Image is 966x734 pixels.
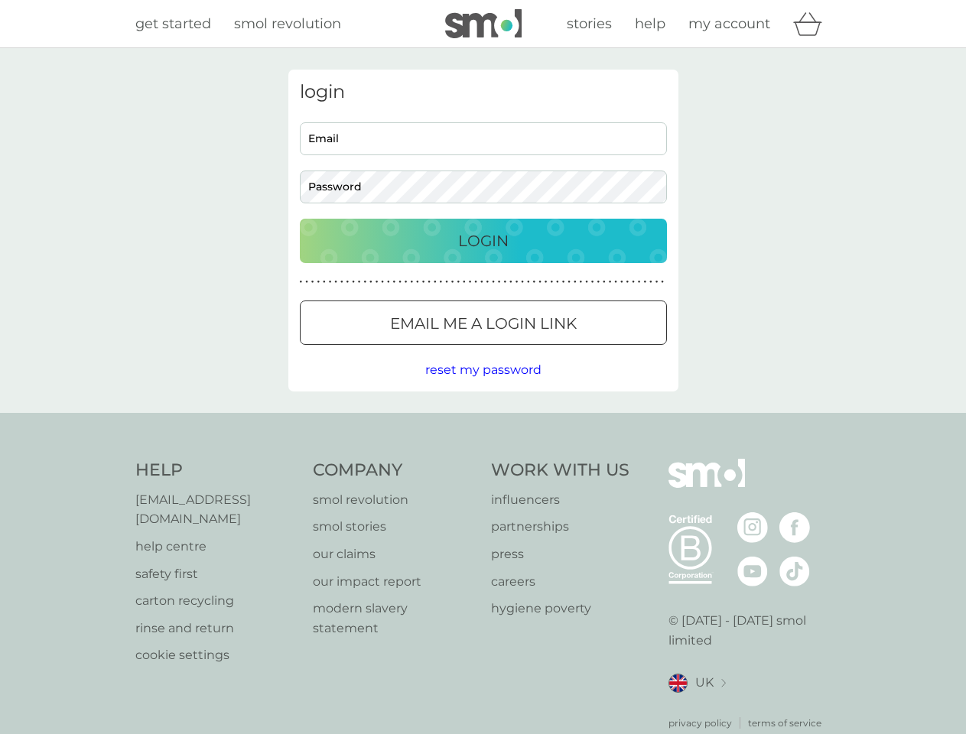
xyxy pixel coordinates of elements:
[425,360,542,380] button: reset my password
[135,645,298,665] p: cookie settings
[363,278,366,286] p: ●
[393,278,396,286] p: ●
[486,278,490,286] p: ●
[574,278,577,286] p: ●
[597,278,600,286] p: ●
[668,611,831,650] p: © [DATE] - [DATE] smol limited
[358,278,361,286] p: ●
[323,278,326,286] p: ●
[313,490,476,510] a: smol revolution
[387,278,390,286] p: ●
[793,8,831,39] div: basket
[661,278,664,286] p: ●
[626,278,629,286] p: ●
[300,81,667,103] h3: login
[491,599,629,619] p: hygiene poverty
[305,278,308,286] p: ●
[300,278,303,286] p: ●
[422,278,425,286] p: ●
[416,278,419,286] p: ●
[491,544,629,564] a: press
[234,13,341,35] a: smol revolution
[737,512,768,543] img: visit the smol Instagram page
[381,278,384,286] p: ●
[779,512,810,543] img: visit the smol Facebook page
[668,459,745,511] img: smol
[492,278,495,286] p: ●
[445,278,448,286] p: ●
[632,278,635,286] p: ●
[562,278,565,286] p: ●
[425,362,542,377] span: reset my password
[135,15,211,32] span: get started
[491,572,629,592] a: careers
[313,544,476,564] a: our claims
[779,556,810,586] img: visit the smol Tiktok page
[521,278,524,286] p: ●
[491,459,629,482] h4: Work With Us
[545,278,548,286] p: ●
[340,278,343,286] p: ●
[580,278,583,286] p: ●
[135,537,298,557] a: help centre
[491,517,629,537] a: partnerships
[234,15,341,32] span: smol revolution
[491,490,629,510] p: influencers
[550,278,553,286] p: ●
[300,219,667,263] button: Login
[329,278,332,286] p: ●
[668,674,688,693] img: UK flag
[369,278,372,286] p: ●
[474,278,477,286] p: ●
[585,278,588,286] p: ●
[463,278,466,286] p: ●
[135,619,298,638] a: rinse and return
[527,278,530,286] p: ●
[620,278,623,286] p: ●
[135,490,298,529] a: [EMAIL_ADDRESS][DOMAIN_NAME]
[313,517,476,537] p: smol stories
[376,278,379,286] p: ●
[405,278,408,286] p: ●
[737,556,768,586] img: visit the smol Youtube page
[748,716,821,730] a: terms of service
[638,278,641,286] p: ●
[614,278,617,286] p: ●
[451,278,454,286] p: ●
[445,9,522,38] img: smol
[668,716,732,730] a: privacy policy
[313,599,476,638] a: modern slavery statement
[635,15,665,32] span: help
[317,278,320,286] p: ●
[498,278,501,286] p: ●
[313,572,476,592] a: our impact report
[135,459,298,482] h4: Help
[538,278,542,286] p: ●
[410,278,413,286] p: ●
[695,673,714,693] span: UK
[346,278,350,286] p: ●
[721,679,726,687] img: select a new location
[643,278,646,286] p: ●
[135,591,298,611] a: carton recycling
[440,278,443,286] p: ●
[334,278,337,286] p: ●
[458,229,509,253] p: Login
[603,278,606,286] p: ●
[313,459,476,482] h4: Company
[135,564,298,584] a: safety first
[390,311,577,336] p: Email me a login link
[516,278,519,286] p: ●
[591,278,594,286] p: ●
[398,278,402,286] p: ●
[649,278,652,286] p: ●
